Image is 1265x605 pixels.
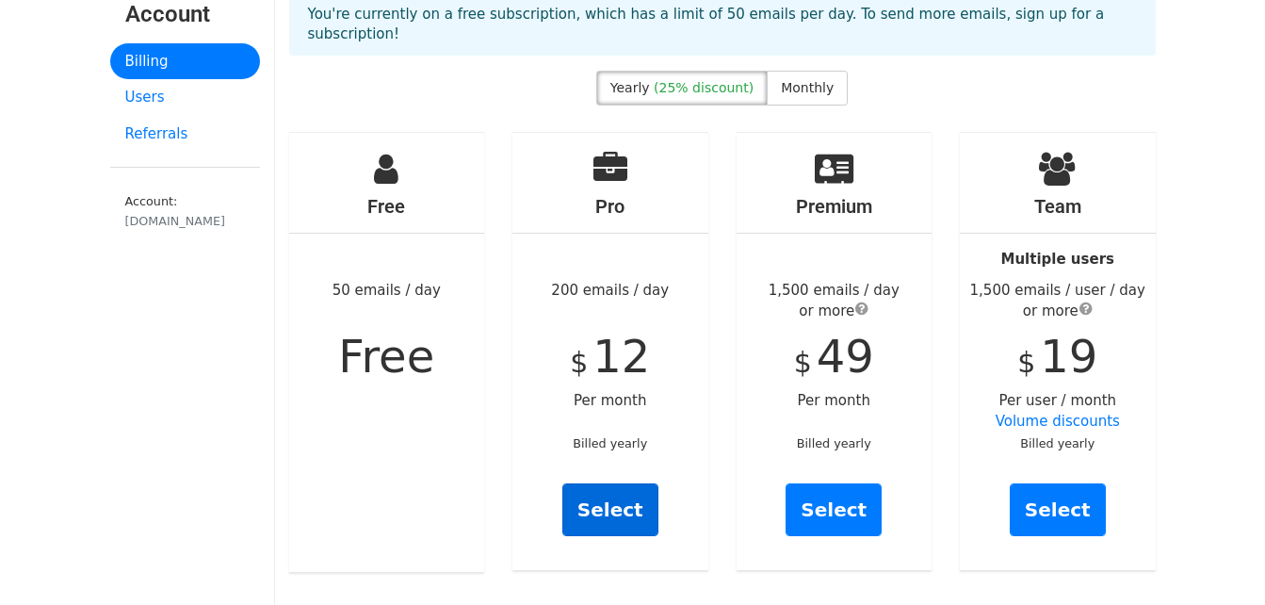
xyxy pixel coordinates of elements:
span: (25% discount) [654,80,754,95]
a: Billing [110,43,260,80]
h3: Account [125,1,245,28]
div: 50 emails / day [289,133,485,572]
div: Per user / month [960,133,1156,570]
h4: Pro [512,195,708,218]
a: Select [1010,483,1106,536]
small: Account: [125,194,245,230]
div: Per month [737,133,933,570]
h4: Team [960,195,1156,218]
a: Volume discounts [996,413,1120,430]
a: Select [562,483,658,536]
div: 1,500 emails / user / day or more [960,280,1156,322]
p: You're currently on a free subscription, which has a limit of 50 emails per day. To send more ema... [308,5,1137,44]
span: Monthly [781,80,834,95]
h4: Premium [737,195,933,218]
strong: Multiple users [1001,251,1114,268]
small: Billed yearly [797,436,871,450]
span: 49 [817,330,874,383]
span: Yearly [610,80,650,95]
small: Billed yearly [1020,436,1095,450]
a: Users [110,79,260,116]
span: 12 [592,330,650,383]
h4: Free [289,195,485,218]
div: [DOMAIN_NAME] [125,212,245,230]
span: $ [570,346,588,379]
div: 1,500 emails / day or more [737,280,933,322]
iframe: Chat Widget [1171,515,1265,605]
a: Referrals [110,116,260,153]
span: Free [338,330,434,383]
a: Select [786,483,882,536]
span: 19 [1040,330,1097,383]
div: 200 emails / day Per month [512,133,708,570]
span: $ [794,346,812,379]
small: Billed yearly [573,436,647,450]
span: $ [1017,346,1035,379]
